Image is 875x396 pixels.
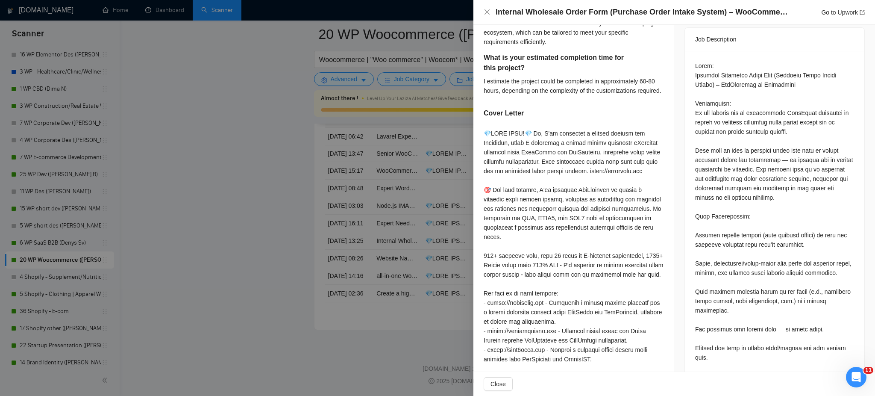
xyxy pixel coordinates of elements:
h5: What is your estimated completion time for this project? [484,53,637,73]
span: Close [490,379,506,389]
span: 11 [863,367,873,374]
span: export [860,10,865,15]
span: close [484,9,490,15]
button: Close [484,377,513,391]
button: Close [484,9,490,16]
div: Job Description [695,28,854,51]
a: Go to Upworkexport [821,9,865,16]
div: I recommend WooCommerce for its flexibility and extensive plugin ecosystem, which can be tailored... [484,18,664,47]
h5: Cover Letter [484,108,524,118]
div: I estimate the project could be completed in approximately 60-80 hours, depending on the complexi... [484,77,664,95]
iframe: Intercom live chat [846,367,866,387]
h4: Internal Wholesale Order Form (Purchase Order Intake System) – WooCommerce or Crocoblock [496,7,790,18]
